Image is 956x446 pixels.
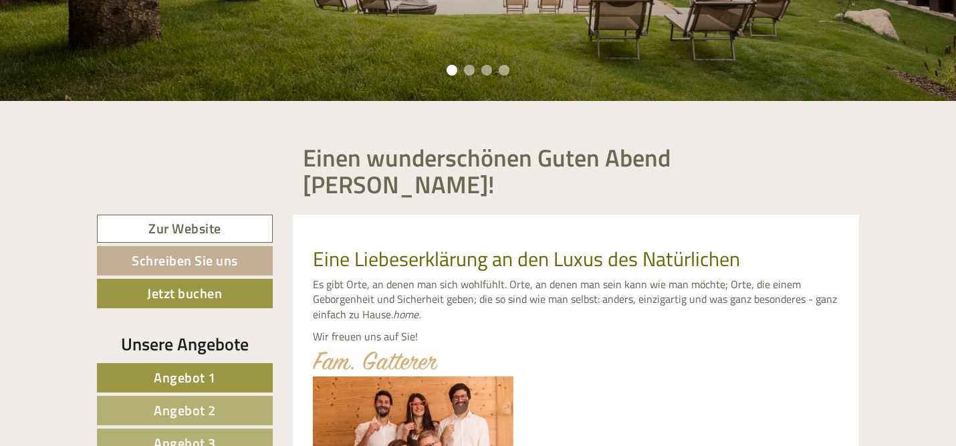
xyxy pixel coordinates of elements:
[97,332,273,356] div: Unsere Angebote
[313,351,438,370] img: image
[154,400,216,421] span: Angebot 2
[313,243,740,274] span: Eine Liebeserklärung an den Luxus des Natürlichen
[393,306,421,322] em: home.
[303,144,850,197] h1: Einen wunderschönen Guten Abend [PERSON_NAME]!
[97,279,273,308] a: Jetzt buchen
[97,246,273,275] a: Schreiben Sie uns
[154,367,216,388] span: Angebot 1
[313,329,840,344] p: Wir freuen uns auf Sie!
[97,215,273,243] a: Zur Website
[313,277,840,323] p: Es gibt Orte, an denen man sich wohlfühlt. Orte, an denen man sein kann wie man möchte; Orte, die...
